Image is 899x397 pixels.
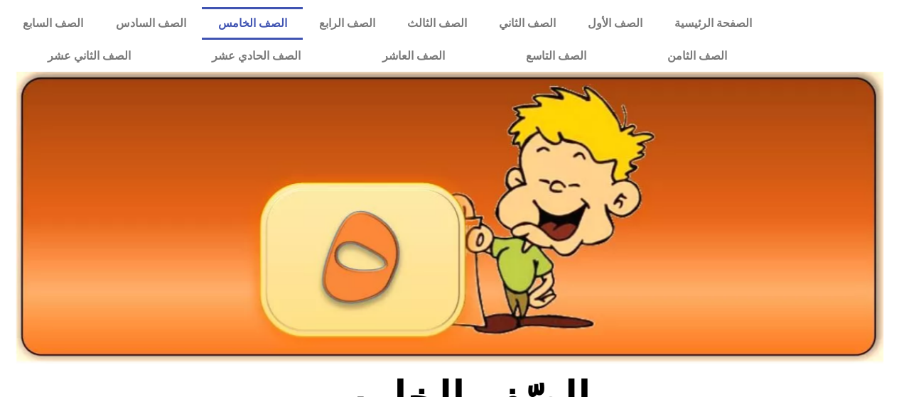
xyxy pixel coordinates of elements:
a: الصف الثالث [391,7,483,40]
a: الصف الأول [571,7,658,40]
a: الصف الحادي عشر [171,40,341,72]
a: الصف التاسع [485,40,627,72]
a: الصفحة الرئيسية [658,7,768,40]
a: الصف السابع [7,7,99,40]
a: الصف الرابع [303,7,391,40]
a: الصف الخامس [202,7,303,40]
a: الصف الثاني عشر [7,40,171,72]
a: الصف الثاني [483,7,571,40]
a: الصف السادس [99,7,202,40]
a: الصف العاشر [342,40,485,72]
a: الصف الثامن [627,40,768,72]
